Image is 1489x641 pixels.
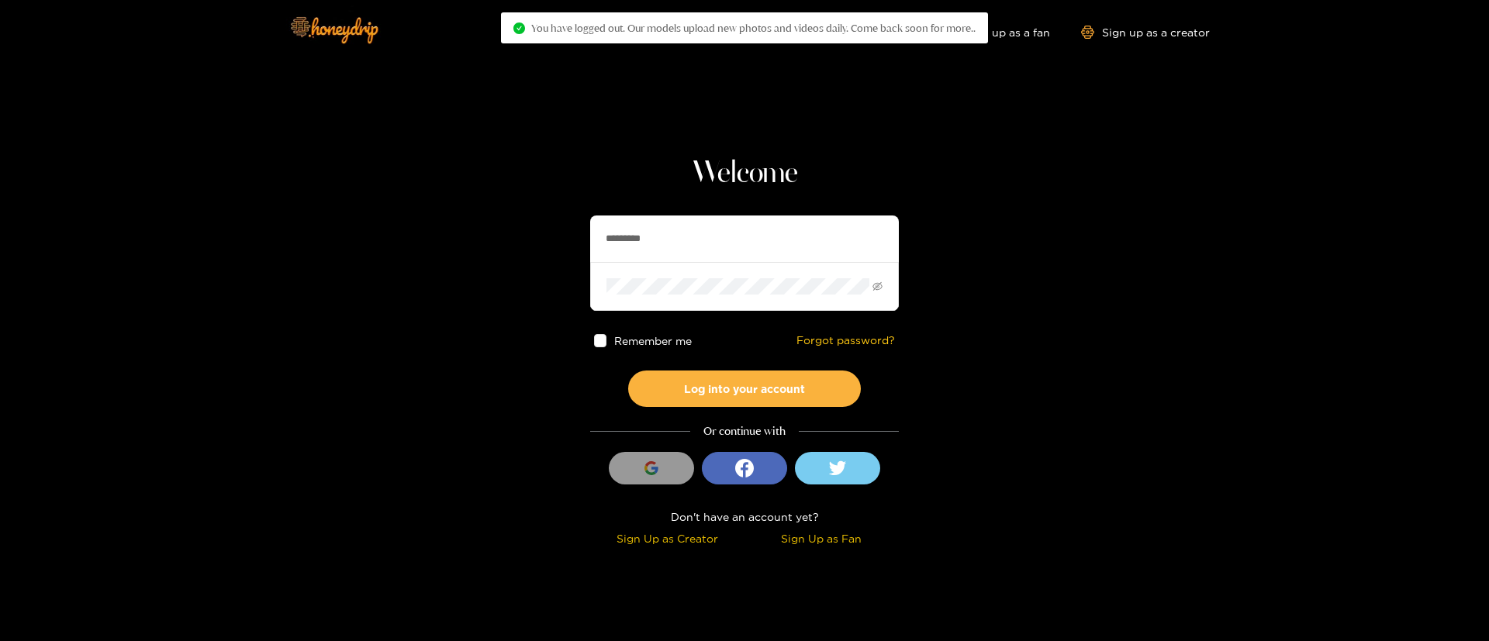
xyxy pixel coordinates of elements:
a: Sign up as a fan [944,26,1050,39]
span: eye-invisible [872,281,883,291]
a: Forgot password? [796,334,895,347]
a: Sign up as a creator [1081,26,1210,39]
h1: Welcome [590,155,899,192]
span: You have logged out. Our models upload new photos and videos daily. Come back soon for more.. [531,22,976,34]
div: Don't have an account yet? [590,508,899,526]
span: check-circle [513,22,525,34]
div: Sign Up as Creator [594,529,741,547]
div: Or continue with [590,422,899,440]
button: Log into your account [628,370,861,407]
span: Remember me [615,335,693,346]
div: Sign Up as Fan [748,529,895,547]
